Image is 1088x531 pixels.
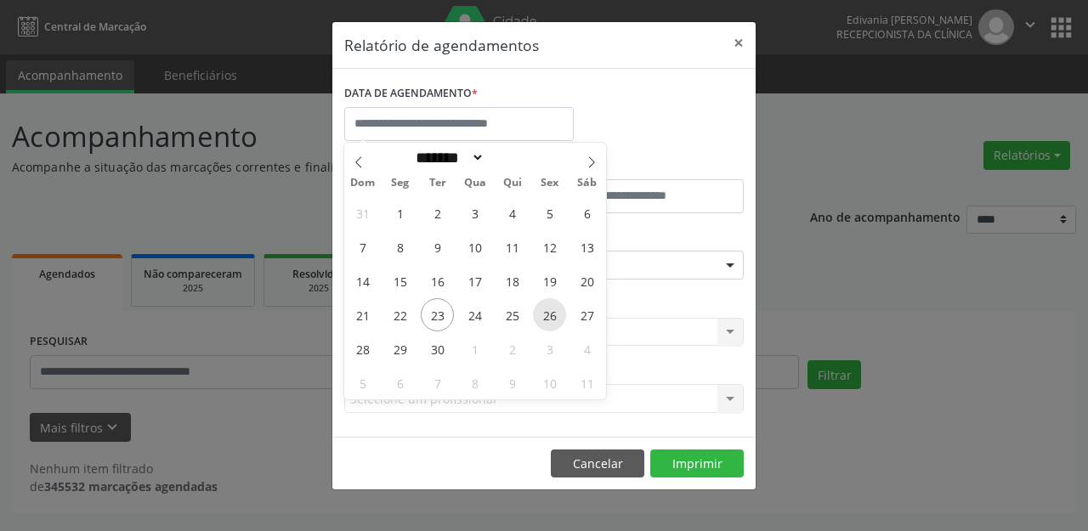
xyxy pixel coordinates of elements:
span: Setembro 10, 2025 [458,230,491,263]
span: Setembro 16, 2025 [421,264,454,297]
select: Month [410,149,484,167]
span: Setembro 26, 2025 [533,298,566,331]
span: Setembro 24, 2025 [458,298,491,331]
label: DATA DE AGENDAMENTO [344,81,478,107]
span: Outubro 2, 2025 [496,332,529,365]
span: Setembro 20, 2025 [570,264,603,297]
span: Outubro 11, 2025 [570,366,603,399]
span: Dom [344,178,382,189]
span: Seg [382,178,419,189]
button: Imprimir [650,449,744,478]
span: Setembro 27, 2025 [570,298,603,331]
input: Year [484,149,541,167]
span: Outubro 3, 2025 [533,332,566,365]
span: Setembro 17, 2025 [458,264,491,297]
span: Setembro 21, 2025 [346,298,379,331]
span: Setembro 6, 2025 [570,196,603,229]
span: Setembro 14, 2025 [346,264,379,297]
span: Setembro 29, 2025 [383,332,416,365]
span: Agosto 31, 2025 [346,196,379,229]
span: Qua [456,178,494,189]
span: Outubro 5, 2025 [346,366,379,399]
span: Setembro 15, 2025 [383,264,416,297]
label: ATÉ [548,153,744,179]
span: Setembro 23, 2025 [421,298,454,331]
span: Setembro 3, 2025 [458,196,491,229]
span: Setembro 13, 2025 [570,230,603,263]
span: Setembro 18, 2025 [496,264,529,297]
span: Ter [419,178,456,189]
span: Outubro 1, 2025 [458,332,491,365]
span: Setembro 7, 2025 [346,230,379,263]
span: Setembro 4, 2025 [496,196,529,229]
span: Setembro 28, 2025 [346,332,379,365]
span: Setembro 11, 2025 [496,230,529,263]
span: Outubro 6, 2025 [383,366,416,399]
span: Setembro 9, 2025 [421,230,454,263]
span: Outubro 8, 2025 [458,366,491,399]
span: Setembro 22, 2025 [383,298,416,331]
span: Setembro 2, 2025 [421,196,454,229]
span: Setembro 8, 2025 [383,230,416,263]
span: Outubro 7, 2025 [421,366,454,399]
span: Setembro 12, 2025 [533,230,566,263]
span: Setembro 5, 2025 [533,196,566,229]
span: Sex [531,178,569,189]
span: Setembro 30, 2025 [421,332,454,365]
h5: Relatório de agendamentos [344,34,539,56]
span: Setembro 25, 2025 [496,298,529,331]
span: Outubro 4, 2025 [570,332,603,365]
span: Qui [494,178,531,189]
span: Outubro 10, 2025 [533,366,566,399]
button: Close [722,22,756,64]
span: Outubro 9, 2025 [496,366,529,399]
span: Sáb [569,178,606,189]
span: Setembro 19, 2025 [533,264,566,297]
button: Cancelar [551,449,644,478]
span: Setembro 1, 2025 [383,196,416,229]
